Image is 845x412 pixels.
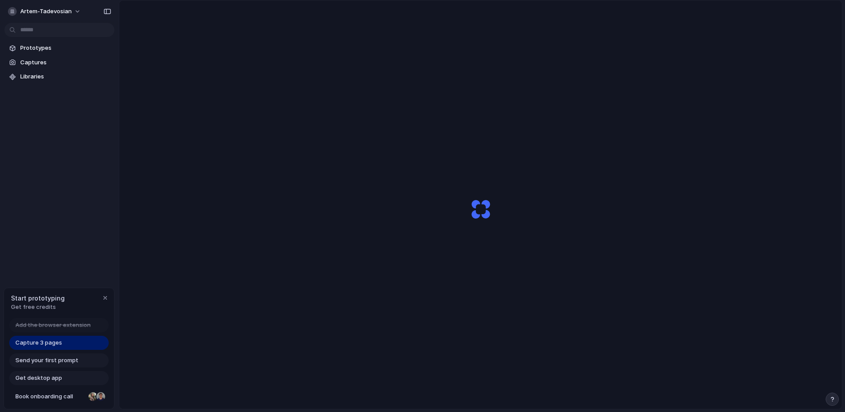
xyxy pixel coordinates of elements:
span: Libraries [20,72,111,81]
button: artem-tadevosian [4,4,85,19]
div: Christian Iacullo [96,391,106,402]
a: Libraries [4,70,114,83]
a: Prototypes [4,41,114,55]
span: Start prototyping [11,293,65,303]
span: Capture 3 pages [15,338,62,347]
span: Book onboarding call [15,392,85,401]
a: Get desktop app [9,371,109,385]
span: Captures [20,58,111,67]
a: Captures [4,56,114,69]
span: Get desktop app [15,374,62,382]
span: Add the browser extension [15,321,91,330]
a: Book onboarding call [9,390,109,404]
span: Send your first prompt [15,356,78,365]
span: artem-tadevosian [20,7,72,16]
span: Get free credits [11,303,65,312]
div: Nicole Kubica [88,391,98,402]
span: Prototypes [20,44,111,52]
